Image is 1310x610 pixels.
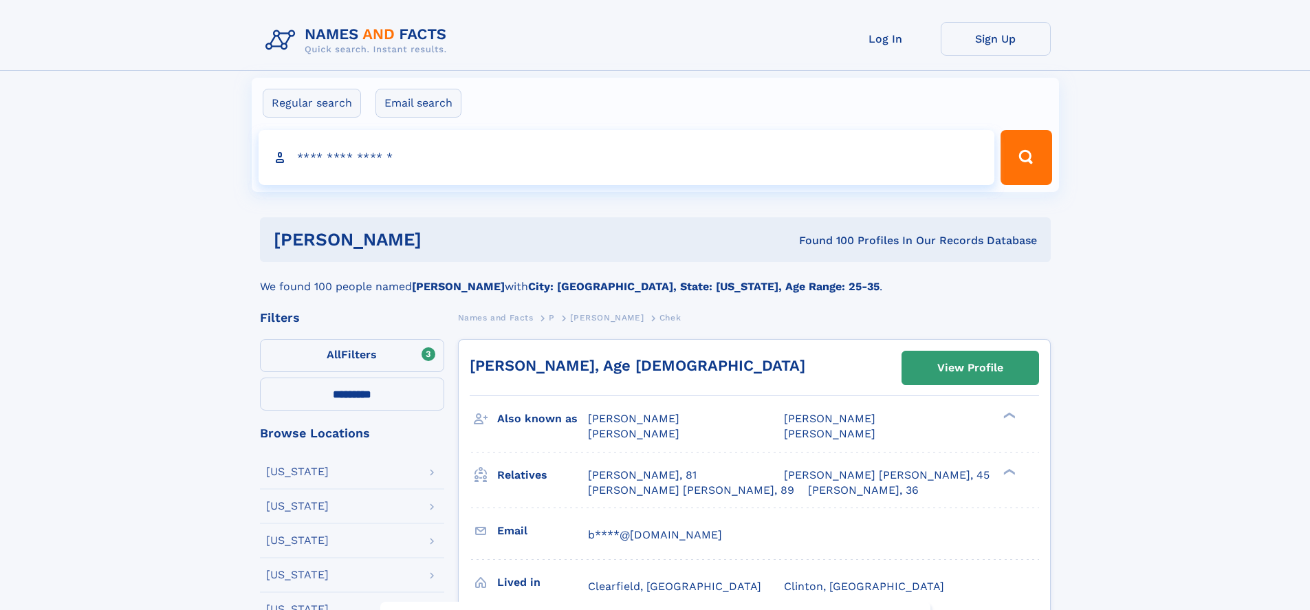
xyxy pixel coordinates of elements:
img: Logo Names and Facts [260,22,458,59]
span: P [549,313,555,323]
a: View Profile [902,351,1038,384]
div: Found 100 Profiles In Our Records Database [610,233,1037,248]
b: [PERSON_NAME] [412,280,505,293]
a: [PERSON_NAME], 81 [588,468,697,483]
label: Filters [260,339,444,372]
div: We found 100 people named with . [260,262,1051,295]
span: [PERSON_NAME] [784,427,875,440]
a: [PERSON_NAME] [570,309,644,326]
span: [PERSON_NAME] [588,412,679,425]
input: search input [259,130,995,185]
div: [US_STATE] [266,501,329,512]
span: Clinton, [GEOGRAPHIC_DATA] [784,580,944,593]
label: Email search [375,89,461,118]
h3: Relatives [497,464,588,487]
a: [PERSON_NAME], 36 [808,483,919,498]
div: [US_STATE] [266,466,329,477]
a: P [549,309,555,326]
div: View Profile [937,352,1003,384]
h3: Email [497,519,588,543]
a: [PERSON_NAME] [PERSON_NAME], 89 [588,483,794,498]
a: [PERSON_NAME], Age [DEMOGRAPHIC_DATA] [470,357,805,374]
h1: [PERSON_NAME] [274,231,611,248]
div: Filters [260,312,444,324]
a: Names and Facts [458,309,534,326]
button: Search Button [1001,130,1051,185]
div: Browse Locations [260,427,444,439]
a: [PERSON_NAME] [PERSON_NAME], 45 [784,468,990,483]
div: ❯ [1000,411,1016,420]
div: [US_STATE] [266,535,329,546]
span: [PERSON_NAME] [588,427,679,440]
span: [PERSON_NAME] [570,313,644,323]
label: Regular search [263,89,361,118]
h3: Also known as [497,407,588,431]
div: [US_STATE] [266,569,329,580]
div: ❯ [1000,467,1016,476]
h3: Lived in [497,571,588,594]
a: Log In [831,22,941,56]
b: City: [GEOGRAPHIC_DATA], State: [US_STATE], Age Range: 25-35 [528,280,880,293]
span: Clearfield, [GEOGRAPHIC_DATA] [588,580,761,593]
span: All [327,348,341,361]
a: Sign Up [941,22,1051,56]
span: Chek [659,313,681,323]
span: [PERSON_NAME] [784,412,875,425]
